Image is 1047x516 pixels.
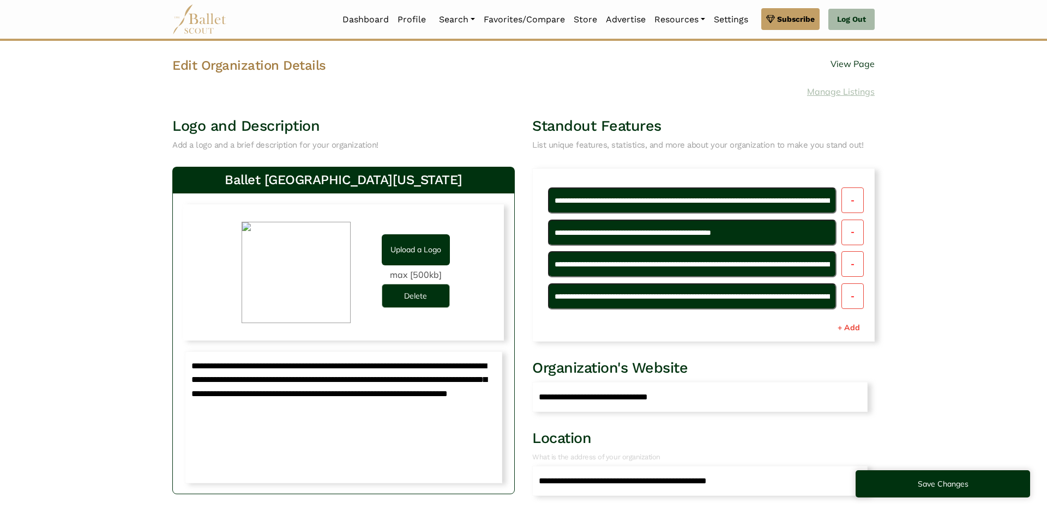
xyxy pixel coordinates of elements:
label: Upload a Logo [382,234,450,265]
a: Advertise [601,8,650,31]
h6: What is the address of your organization [532,453,875,462]
a: Profile [393,8,430,31]
span: Subscribe [777,13,815,25]
h3: Logo and Description [172,117,515,136]
a: Store [569,8,601,31]
span: max [500kb] [382,265,450,282]
h3: Organization's Website [532,359,875,378]
a: Dashboard [338,8,393,31]
img: gem.svg [766,13,775,25]
a: Manage Listings [807,86,875,97]
button: - [841,283,864,309]
a: Favorites/Compare [479,8,569,31]
h5: List unique features, statistics, and more about your organization to make you stand out! [532,140,875,151]
h3: Ballet [GEOGRAPHIC_DATA][US_STATE] [173,167,514,193]
button: Delete [382,284,450,308]
h5: Add a logo and a brief description for your organization! [172,140,515,151]
h3: Edit Organization Details [172,57,575,74]
img: 4e87d3be-5371-4f0a-8e1a-39c425d38b3d [242,222,351,323]
button: - [841,251,864,277]
button: Save Changes [856,470,1030,497]
h3: Location [532,429,875,448]
button: - [841,187,864,213]
a: Search [435,8,479,31]
a: Settings [709,8,753,31]
button: + Add [828,319,869,336]
a: Resources [650,8,709,31]
a: View Page [831,58,875,69]
a: Log Out [828,9,875,31]
button: - [841,220,864,245]
a: Subscribe [761,8,820,30]
h3: Standout Features [532,117,875,136]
